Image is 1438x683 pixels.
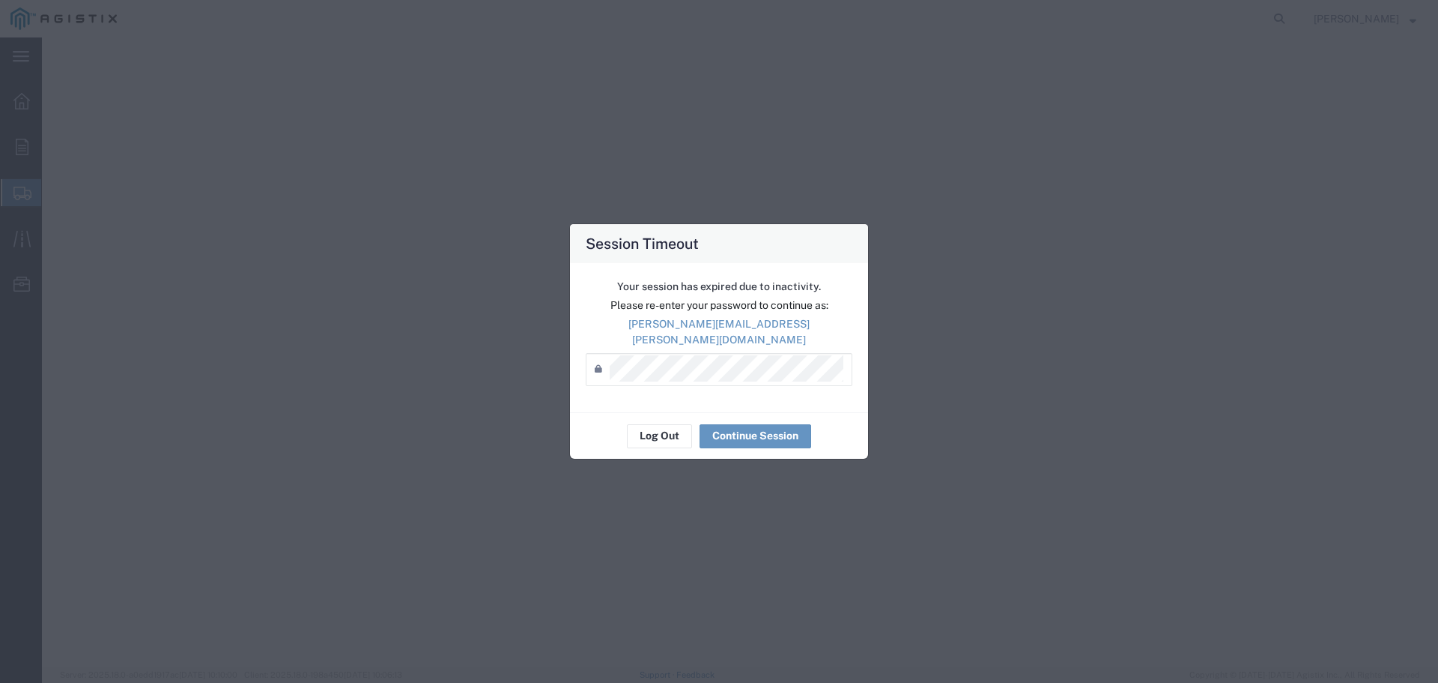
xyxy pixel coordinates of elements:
p: Please re-enter your password to continue as: [586,298,852,313]
button: Log Out [627,424,692,448]
p: [PERSON_NAME][EMAIL_ADDRESS][PERSON_NAME][DOMAIN_NAME] [586,316,852,348]
button: Continue Session [700,424,811,448]
h4: Session Timeout [586,232,699,254]
p: Your session has expired due to inactivity. [586,279,852,295]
